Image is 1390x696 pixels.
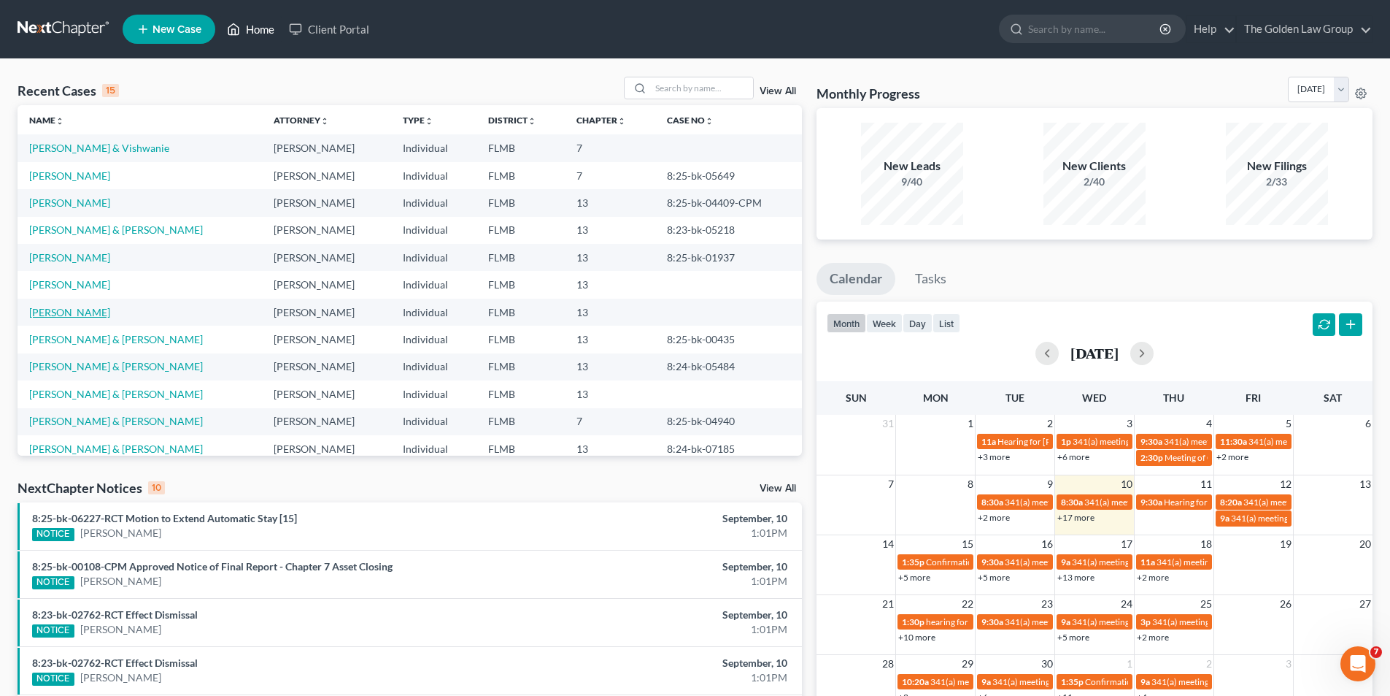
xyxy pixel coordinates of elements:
[960,535,975,553] span: 15
[18,479,165,497] div: NextChapter Notices
[1005,557,1146,567] span: 341(a) meeting for [PERSON_NAME]
[1072,616,1360,627] span: 341(a) meeting for [PERSON_NAME] [PERSON_NAME] & [PERSON_NAME]
[29,388,203,400] a: [PERSON_NAME] & [PERSON_NAME]
[565,326,655,353] td: 13
[1046,475,1054,493] span: 9
[1043,158,1146,175] div: New Clients
[655,162,802,189] td: 8:25-bk-05649
[1278,535,1293,553] span: 19
[1152,616,1293,627] span: 341(a) meeting for [PERSON_NAME]
[1085,676,1252,687] span: Confirmation Hearing for [PERSON_NAME]
[655,353,802,380] td: 8:24-bk-05484
[29,360,203,372] a: [PERSON_NAME] & [PERSON_NAME]
[1246,391,1261,404] span: Fri
[262,271,391,298] td: [PERSON_NAME]
[1284,415,1293,432] span: 5
[391,134,476,161] td: Individual
[655,217,802,244] td: 8:23-bk-05218
[32,608,198,621] a: 8:23-bk-02762-RCT Effect Dismissal
[476,299,565,326] td: FLMB
[1205,415,1213,432] span: 4
[1119,595,1134,613] span: 24
[29,223,203,236] a: [PERSON_NAME] & [PERSON_NAME]
[898,632,935,643] a: +10 more
[1226,175,1328,189] div: 2/33
[1073,436,1213,447] span: 341(a) meeting for [PERSON_NAME]
[966,415,975,432] span: 1
[981,557,1003,567] span: 9:30a
[29,415,203,427] a: [PERSON_NAME] & [PERSON_NAME]
[1157,557,1297,567] span: 341(a) meeting for [PERSON_NAME]
[282,16,377,42] a: Client Portal
[565,380,655,408] td: 13
[262,299,391,326] td: [PERSON_NAME]
[476,435,565,462] td: FLMB
[80,574,161,589] a: [PERSON_NAME]
[152,24,201,35] span: New Case
[1358,595,1372,613] span: 27
[902,557,924,567] span: 1:35p
[1005,616,1146,627] span: 341(a) meeting for [PERSON_NAME]
[1072,557,1290,567] span: 341(a) meeting for [PERSON_NAME] & [PERSON_NAME]
[565,353,655,380] td: 13
[565,299,655,326] td: 13
[861,158,963,175] div: New Leads
[651,77,753,99] input: Search by name...
[29,306,110,318] a: [PERSON_NAME]
[827,313,866,333] button: month
[80,526,161,540] a: [PERSON_NAME]
[1220,513,1229,524] span: 9a
[262,380,391,408] td: [PERSON_NAME]
[861,175,963,189] div: 9/40
[391,271,476,298] td: Individual
[476,380,565,408] td: FLMB
[565,217,655,244] td: 13
[1137,572,1169,583] a: +2 more
[846,391,867,404] span: Sun
[760,483,796,494] a: View All
[881,655,895,673] span: 28
[32,528,74,541] div: NOTICE
[80,622,161,637] a: [PERSON_NAME]
[667,115,714,126] a: Case Nounfold_more
[32,673,74,686] div: NOTICE
[102,84,119,97] div: 15
[1057,572,1094,583] a: +13 more
[29,443,203,455] a: [PERSON_NAME] & [PERSON_NAME]
[1140,452,1163,463] span: 2:30p
[881,535,895,553] span: 14
[476,326,565,353] td: FLMB
[966,475,975,493] span: 8
[1199,595,1213,613] span: 25
[1061,497,1083,508] span: 8:30a
[655,408,802,435] td: 8:25-bk-04940
[391,435,476,462] td: Individual
[960,655,975,673] span: 29
[981,497,1003,508] span: 8:30a
[262,244,391,271] td: [PERSON_NAME]
[1278,595,1293,613] span: 26
[1248,436,1389,447] span: 341(a) meeting for [PERSON_NAME]
[1119,535,1134,553] span: 17
[1243,497,1384,508] span: 341(a) meeting for [PERSON_NAME]
[1140,436,1162,447] span: 9:30a
[926,557,1093,567] span: Confirmation Hearing for [PERSON_NAME]
[1216,451,1248,462] a: +2 more
[320,117,329,126] i: unfold_more
[32,512,297,524] a: 8:25-bk-06227-RCT Motion to Extend Automatic Stay [15]
[1057,632,1089,643] a: +5 more
[1226,158,1328,175] div: New Filings
[220,16,282,42] a: Home
[997,436,1111,447] span: Hearing for [PERSON_NAME]
[816,85,920,102] h3: Monthly Progress
[816,263,895,295] a: Calendar
[80,670,161,685] a: [PERSON_NAME]
[655,189,802,216] td: 8:25-bk-04409-CPM
[403,115,433,126] a: Typeunfold_more
[902,263,960,295] a: Tasks
[1231,513,1372,524] span: 341(a) meeting for [PERSON_NAME]
[981,616,1003,627] span: 9:30a
[1040,535,1054,553] span: 16
[391,189,476,216] td: Individual
[1237,16,1372,42] a: The Golden Law Group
